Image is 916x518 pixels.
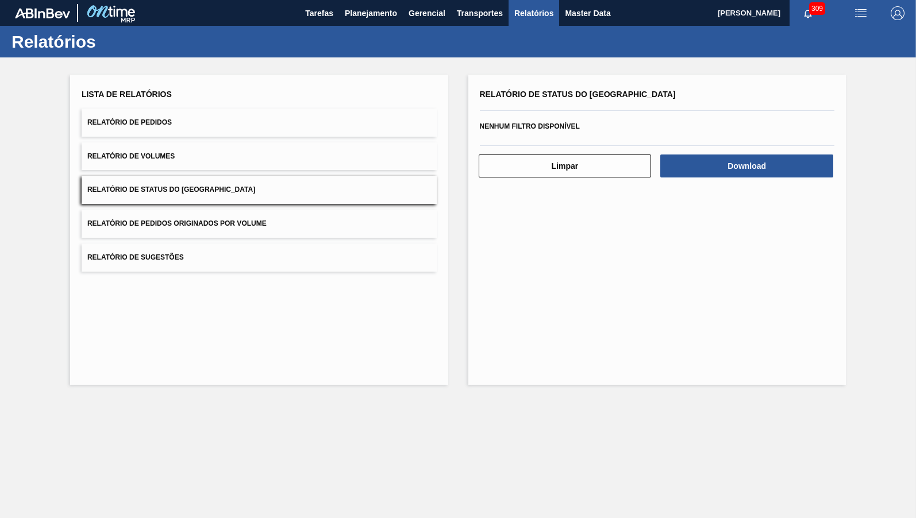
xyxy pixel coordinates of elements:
[87,253,184,261] span: Relatório de Sugestões
[660,154,833,177] button: Download
[457,6,503,20] span: Transportes
[82,210,437,238] button: Relatório de Pedidos Originados por Volume
[305,6,333,20] span: Tarefas
[809,2,825,15] span: 309
[82,176,437,204] button: Relatório de Status do [GEOGRAPHIC_DATA]
[82,109,437,137] button: Relatório de Pedidos
[87,219,267,227] span: Relatório de Pedidos Originados por Volume
[479,154,652,177] button: Limpar
[854,6,868,20] img: userActions
[87,118,172,126] span: Relatório de Pedidos
[82,90,172,99] span: Lista de Relatórios
[82,243,437,272] button: Relatório de Sugestões
[15,8,70,18] img: TNhmsLtSVTkK8tSr43FrP2fwEKptu5GPRR3wAAAABJRU5ErkJggg==
[345,6,397,20] span: Planejamento
[565,6,610,20] span: Master Data
[790,5,826,21] button: Notificações
[891,6,905,20] img: Logout
[409,6,445,20] span: Gerencial
[514,6,553,20] span: Relatórios
[11,35,215,48] h1: Relatórios
[87,152,175,160] span: Relatório de Volumes
[87,185,255,194] span: Relatório de Status do [GEOGRAPHIC_DATA]
[480,90,676,99] span: Relatório de Status do [GEOGRAPHIC_DATA]
[82,142,437,171] button: Relatório de Volumes
[480,122,580,130] span: Nenhum filtro disponível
